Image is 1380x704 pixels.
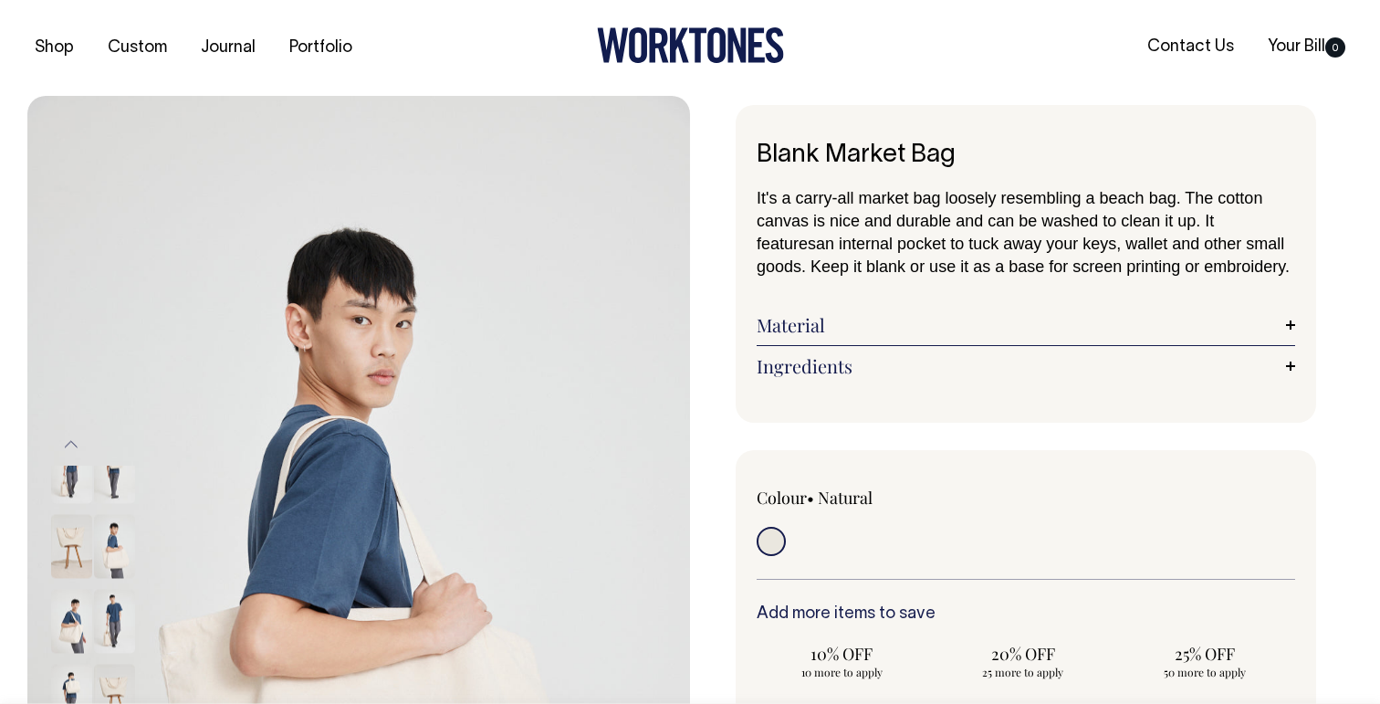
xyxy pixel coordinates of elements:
[1128,643,1281,665] span: 25% OFF
[1128,665,1281,679] span: 50 more to apply
[947,665,1100,679] span: 25 more to apply
[51,439,92,503] img: natural
[51,514,92,578] img: natural
[193,33,263,63] a: Journal
[757,142,1295,170] h1: Blank Market Bag
[27,33,81,63] a: Shop
[947,643,1100,665] span: 20% OFF
[757,637,927,685] input: 10% OFF 10 more to apply
[757,212,1214,253] span: t features
[757,235,1290,276] span: an internal pocket to tuck away your keys, wallet and other small goods. Keep it blank or use it ...
[757,605,1295,624] h6: Add more items to save
[282,33,360,63] a: Portfolio
[51,589,92,653] img: natural
[938,637,1109,685] input: 20% OFF 25 more to apply
[757,314,1295,336] a: Material
[1325,37,1345,58] span: 0
[100,33,174,63] a: Custom
[757,189,1262,230] span: It's a carry-all market bag loosely resembling a beach bag. The cotton canvas is nice and durable...
[94,589,135,653] img: natural
[57,425,85,466] button: Previous
[1119,637,1290,685] input: 25% OFF 50 more to apply
[807,487,814,509] span: •
[766,665,918,679] span: 10 more to apply
[766,643,918,665] span: 10% OFF
[94,439,135,503] img: natural
[757,355,1295,377] a: Ingredients
[1140,32,1241,62] a: Contact Us
[818,487,873,509] label: Natural
[757,487,972,509] div: Colour
[1260,32,1353,62] a: Your Bill0
[94,514,135,578] img: natural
